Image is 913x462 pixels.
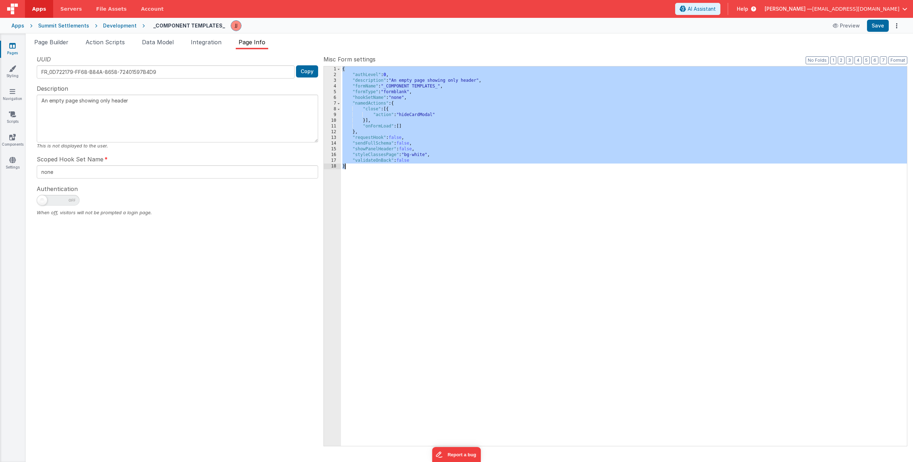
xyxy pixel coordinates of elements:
[231,21,241,31] img: 67cf703950b6d9cd5ee0aacca227d490
[855,56,862,64] button: 4
[675,3,720,15] button: AI Assistant
[37,185,78,193] span: Authentication
[37,84,68,93] span: Description
[880,56,887,64] button: 7
[11,22,24,29] div: Apps
[239,39,265,46] span: Page Info
[892,21,902,31] button: Options
[806,56,829,64] button: No Folds
[96,5,127,12] span: File Assets
[296,65,318,77] button: Copy
[867,20,889,32] button: Save
[324,152,341,158] div: 16
[828,20,864,31] button: Preview
[324,72,341,78] div: 2
[142,39,174,46] span: Data Model
[324,106,341,112] div: 8
[38,22,89,29] div: Summit Settlements
[37,142,318,149] div: This is not displayed to the user.
[812,5,899,12] span: [EMAIL_ADDRESS][DOMAIN_NAME]
[34,39,68,46] span: Page Builder
[324,164,341,169] div: 18
[324,84,341,89] div: 4
[32,5,46,12] span: Apps
[888,56,907,64] button: Format
[324,95,341,101] div: 6
[432,447,481,462] iframe: Marker.io feedback button
[871,56,878,64] button: 6
[324,78,341,84] div: 3
[324,89,341,95] div: 5
[324,118,341,124] div: 10
[324,101,341,106] div: 7
[324,124,341,129] div: 11
[838,56,845,64] button: 2
[324,146,341,152] div: 15
[324,135,341,141] div: 13
[37,155,103,164] span: Scoped Hook Set Name
[830,56,836,64] button: 1
[191,39,221,46] span: Integration
[60,5,82,12] span: Servers
[863,56,870,64] button: 5
[153,23,225,28] h4: _COMPONENT TEMPLATES_
[37,209,318,216] div: When off, visitors will not be prompted a login page.
[688,5,716,12] span: AI Assistant
[37,55,51,64] span: UUID
[324,66,341,72] div: 1
[765,5,812,12] span: [PERSON_NAME] —
[86,39,125,46] span: Action Scripts
[324,112,341,118] div: 9
[737,5,748,12] span: Help
[324,129,341,135] div: 12
[765,5,907,12] button: [PERSON_NAME] — [EMAIL_ADDRESS][DOMAIN_NAME]
[103,22,137,29] div: Development
[323,55,376,64] span: Misc Form settings
[846,56,853,64] button: 3
[324,141,341,146] div: 14
[324,158,341,164] div: 17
